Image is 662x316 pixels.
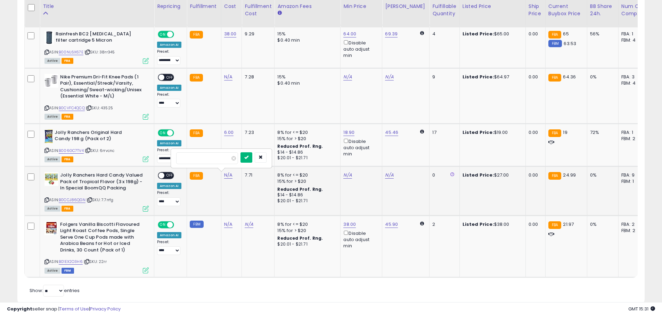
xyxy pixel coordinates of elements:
[385,3,426,10] div: [PERSON_NAME]
[157,49,181,65] div: Preset:
[190,31,203,39] small: FBA
[59,197,85,203] a: B0CCJ86QGN
[85,148,114,153] span: | SKU: 6rrvcnc
[463,129,494,136] b: Listed Price:
[59,49,83,55] a: B00NL6X67E
[621,136,644,142] div: FBM: 2
[463,31,494,37] b: Listed Price:
[190,74,203,82] small: FBA
[463,74,494,80] b: Listed Price:
[157,240,181,255] div: Preset:
[432,3,456,17] div: Fulfillable Quantity
[277,241,335,247] div: $20.01 - $21.71
[60,221,145,255] b: Folgers Vanilla Biscotti Flavoured Light Roast Coffee Pods, Single Serve One Cup Pods made with A...
[463,221,494,228] b: Listed Price:
[463,31,520,37] div: $65.00
[277,10,281,16] small: Amazon Fees.
[84,49,115,55] span: | SKU: 38rr345
[157,92,181,108] div: Preset:
[277,172,335,178] div: 8% for <= $20
[277,150,335,155] div: $14 - $14.86
[564,40,576,47] span: 63.53
[548,31,561,39] small: FBA
[44,206,60,212] span: All listings currently available for purchase on Amazon
[224,221,232,228] a: N/A
[44,74,149,119] div: ASIN:
[563,74,576,80] span: 64.36
[548,129,561,137] small: FBA
[277,178,335,185] div: 15% for > $20
[590,221,613,228] div: 0%
[224,74,232,80] a: N/A
[245,74,269,80] div: 7.28
[343,39,377,59] div: Disable auto adjust min
[563,129,567,136] span: 19
[420,31,424,35] i: Calculated using Dynamic Max Price.
[190,3,218,10] div: Fulfillment
[563,31,569,37] span: 65
[343,221,356,228] a: 38.00
[343,137,377,157] div: Disable auto adjust min
[590,3,615,17] div: BB Share 24h.
[190,129,203,137] small: FBA
[621,80,644,86] div: FBM: 4
[30,287,80,294] span: Show: entries
[621,228,644,234] div: FBM: 2
[548,74,561,82] small: FBA
[529,221,540,228] div: 0.00
[86,105,113,111] span: | SKU: 43525
[157,148,181,163] div: Preset:
[621,178,644,185] div: FBM: 1
[157,3,184,10] div: Repricing
[277,136,335,142] div: 15% for > $20
[157,42,181,48] div: Amazon AI
[548,40,562,47] small: FBM
[173,31,184,37] span: OFF
[548,3,584,17] div: Current Buybox Price
[590,31,613,37] div: 56%
[59,148,84,154] a: B006GC7TV4
[385,129,398,136] a: 45.46
[590,129,613,136] div: 72%
[245,3,271,17] div: Fulfillment Cost
[44,74,58,88] img: 31OWekxYGnL._SL40_.jpg
[158,222,167,228] span: ON
[7,306,32,312] strong: Copyright
[277,186,323,192] b: Reduced Prof. Rng.
[463,172,494,178] b: Listed Price:
[343,229,377,249] div: Disable auto adjust min
[59,105,85,111] a: B0CVFC4QCQ
[277,143,323,149] b: Reduced Prof. Rng.
[432,172,454,178] div: 0
[173,130,184,136] span: OFF
[529,129,540,136] div: 0.00
[621,74,644,80] div: FBA: 3
[60,74,145,101] b: Nike Premium Dri-Fit Knee Pads (1 Pair), Essential/Streak/Varsity, Cushioning/Sweat-wicking/Unise...
[87,197,113,203] span: | SKU: 7.7rrfg
[245,129,269,136] div: 7.23
[590,172,613,178] div: 0%
[44,31,149,63] div: ASIN:
[432,221,454,228] div: 2
[463,221,520,228] div: $38.00
[55,129,139,144] b: Jolly Ranchers Original Hard Candy 198 g (Pack of 2)
[59,306,89,312] a: Terms of Use
[277,80,335,86] div: $0.40 min
[420,129,424,134] i: Calculated using Dynamic Max Price.
[385,221,398,228] a: 45.90
[621,172,644,178] div: FBA: 9
[164,74,175,80] span: OFF
[44,268,60,274] span: All listings currently available for purchase on Amazon
[621,129,644,136] div: FBA: 1
[277,31,335,37] div: 15%
[164,173,175,179] span: OFF
[44,156,60,162] span: All listings currently available for purchase on Amazon
[60,172,145,193] b: Jolly Ranchers Hard Candy Valued Pack of Tropical Flavor (3 x 198g) - In Special BoomQQ Packing
[157,190,181,206] div: Preset:
[463,172,520,178] div: $27.00
[621,37,644,43] div: FBM: 4
[590,74,613,80] div: 0%
[548,172,561,180] small: FBA
[157,232,181,238] div: Amazon AI
[224,3,239,10] div: Cost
